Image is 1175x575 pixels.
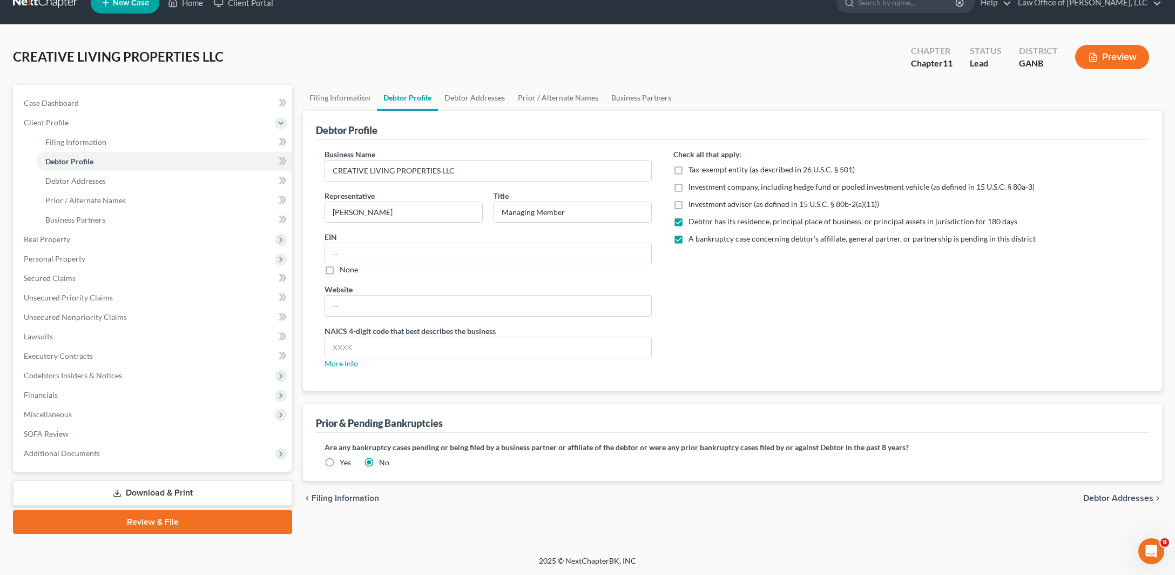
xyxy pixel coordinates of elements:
[688,234,1036,243] span: A bankruptcy case concerning debtor’s affiliate, general partner, or partnership is pending in th...
[37,171,292,191] a: Debtor Addresses
[688,165,855,174] span: Tax-exempt entity (as described in 26 U.S.C. § 501)
[911,57,953,70] div: Chapter
[24,254,85,263] span: Personal Property
[24,332,53,341] span: Lawsuits
[24,118,69,127] span: Client Profile
[15,327,292,346] a: Lawsuits
[15,346,292,366] a: Executory Contracts
[325,296,651,316] input: --
[1138,538,1164,564] iframe: Intercom live chat
[340,264,358,275] label: None
[24,312,127,322] span: Unsecured Nonpriority Claims
[45,196,126,205] span: Prior / Alternate Names
[15,269,292,288] a: Secured Claims
[24,410,72,419] span: Miscellaneous
[325,243,651,264] input: --
[312,494,379,503] span: Filing Information
[37,210,292,230] a: Business Partners
[24,351,93,360] span: Executory Contracts
[24,98,79,108] span: Case Dashboard
[13,49,224,64] span: CREATIVE LIVING PROPERTIES LLC
[1083,494,1153,503] span: Debtor Addresses
[45,137,106,146] span: Filing Information
[911,45,953,57] div: Chapter
[970,45,1002,57] div: Status
[325,284,353,295] label: Website
[15,424,292,444] a: SOFA Review
[13,480,292,506] a: Download & Print
[37,132,292,152] a: Filing Information
[494,190,509,202] label: Title
[15,307,292,327] a: Unsecured Nonpriority Claims
[45,176,106,185] span: Debtor Addresses
[379,457,389,468] label: No
[303,494,312,503] i: chevron_left
[325,231,337,243] label: EIN
[605,85,678,111] a: Business Partners
[325,337,651,358] input: XXXX
[673,149,741,160] label: Check all that apply:
[303,85,377,111] a: Filing Information
[24,429,69,438] span: SOFA Review
[1083,494,1162,503] button: Debtor Addresses chevron_right
[970,57,1002,70] div: Lead
[325,442,1140,453] label: Are any bankruptcy cases pending or being filed by a business partner or affiliate of the debtor ...
[325,149,375,160] label: Business Name
[1075,45,1149,69] button: Preview
[325,190,375,202] label: Representative
[37,152,292,171] a: Debtor Profile
[325,359,358,368] a: More Info
[688,182,1035,191] span: Investment company, including hedge fund or pooled investment vehicle (as defined in 15 U.S.C. § ...
[1160,538,1169,547] span: 9
[511,85,605,111] a: Prior / Alternate Names
[24,235,70,244] span: Real Property
[1019,57,1058,70] div: GANB
[45,157,93,166] span: Debtor Profile
[325,202,482,223] input: Enter representative...
[303,494,379,503] button: chevron_left Filing Information
[24,273,76,283] span: Secured Claims
[280,556,895,575] div: 2025 © NextChapterBK, INC
[24,390,58,399] span: Financials
[688,217,1017,226] span: Debtor has its residence, principal place of business, or principal assets in jurisdiction for 18...
[316,124,377,137] div: Debtor Profile
[1019,45,1058,57] div: District
[15,93,292,113] a: Case Dashboard
[340,457,351,468] label: Yes
[37,191,292,210] a: Prior / Alternate Names
[15,288,292,307] a: Unsecured Priority Claims
[316,417,443,430] div: Prior & Pending Bankruptcies
[943,58,953,68] span: 11
[45,215,105,224] span: Business Partners
[377,85,438,111] a: Debtor Profile
[24,293,113,302] span: Unsecured Priority Claims
[325,325,496,337] label: NAICS 4-digit code that best describes the business
[1153,494,1162,503] i: chevron_right
[24,449,100,458] span: Additional Documents
[438,85,511,111] a: Debtor Addresses
[24,371,122,380] span: Codebtors Insiders & Notices
[494,202,651,223] input: Enter title...
[325,161,651,181] input: Enter name...
[688,199,879,209] span: Investment advisor (as defined in 15 U.S.C. § 80b-2(a)(11))
[13,510,292,534] a: Review & File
